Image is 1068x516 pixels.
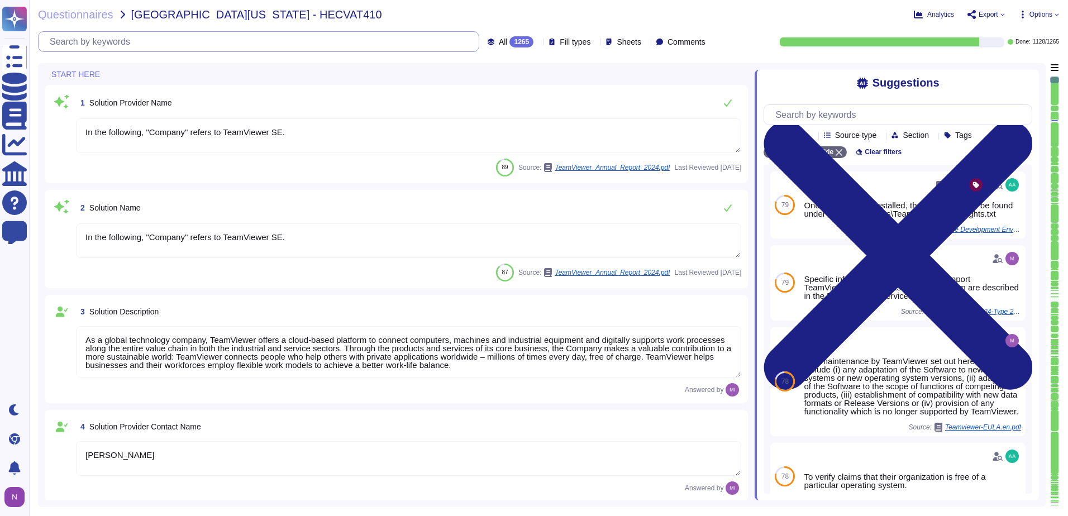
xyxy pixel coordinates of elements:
span: TeamViewer_Annual_Report_2024.pdf [555,164,670,171]
img: user [726,481,739,495]
textarea: [PERSON_NAME] [76,441,741,476]
span: Solution Description [89,307,159,316]
span: Fill types [560,38,590,46]
span: Last Reviewed [DATE] [675,269,742,276]
span: Source: [518,268,670,277]
span: Solution Provider Name [89,98,172,107]
span: 79 [781,202,789,208]
img: user [4,487,25,507]
textarea: In the following, "Company" refers to TeamViewer SE. [76,118,741,153]
textarea: As a global technology company, TeamViewer offers a cloud-based platform to connect computers, ma... [76,326,741,378]
img: user [726,383,739,396]
img: user [1005,178,1019,192]
span: 3 [76,308,85,316]
span: Options [1029,11,1052,18]
span: [GEOGRAPHIC_DATA][US_STATE] - HECVAT410 [131,9,382,20]
div: To verify claims that their organization is free of a particular operating system. [804,472,1021,489]
img: user [1005,450,1019,463]
img: user [1005,252,1019,265]
span: Analytics [927,11,954,18]
span: Last Reviewed [DATE] [675,164,742,171]
button: Analytics [914,10,954,19]
button: user [2,485,32,509]
span: 1128 / 1265 [1033,39,1059,45]
span: 89 [502,164,508,170]
span: 87 [502,269,508,275]
span: Answered by [685,386,723,393]
div: 1265 [509,36,533,47]
span: Done: [1015,39,1031,45]
span: TeamViewer_Annual_Report_2024.pdf [555,269,670,276]
span: 4 [76,423,85,431]
span: Comments [667,38,705,46]
span: 79 [781,279,789,286]
span: Answered by [685,485,723,491]
img: user [1005,334,1019,347]
input: Search by keywords [44,32,479,51]
span: Export [979,11,998,18]
span: 2 [76,204,85,212]
input: Search by keywords [770,105,1032,125]
span: All [499,38,508,46]
span: Sheets [617,38,641,46]
span: Solution Name [89,203,141,212]
span: Questionnaires [38,9,113,20]
span: Source: [518,163,670,172]
span: 78 [781,378,789,385]
span: START HERE [51,70,100,78]
span: 78 [781,473,789,480]
span: 1 [76,99,85,107]
span: Solution Provider Contact Name [89,422,201,431]
textarea: In the following, "Company" refers to TeamViewer SE. [76,223,741,258]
